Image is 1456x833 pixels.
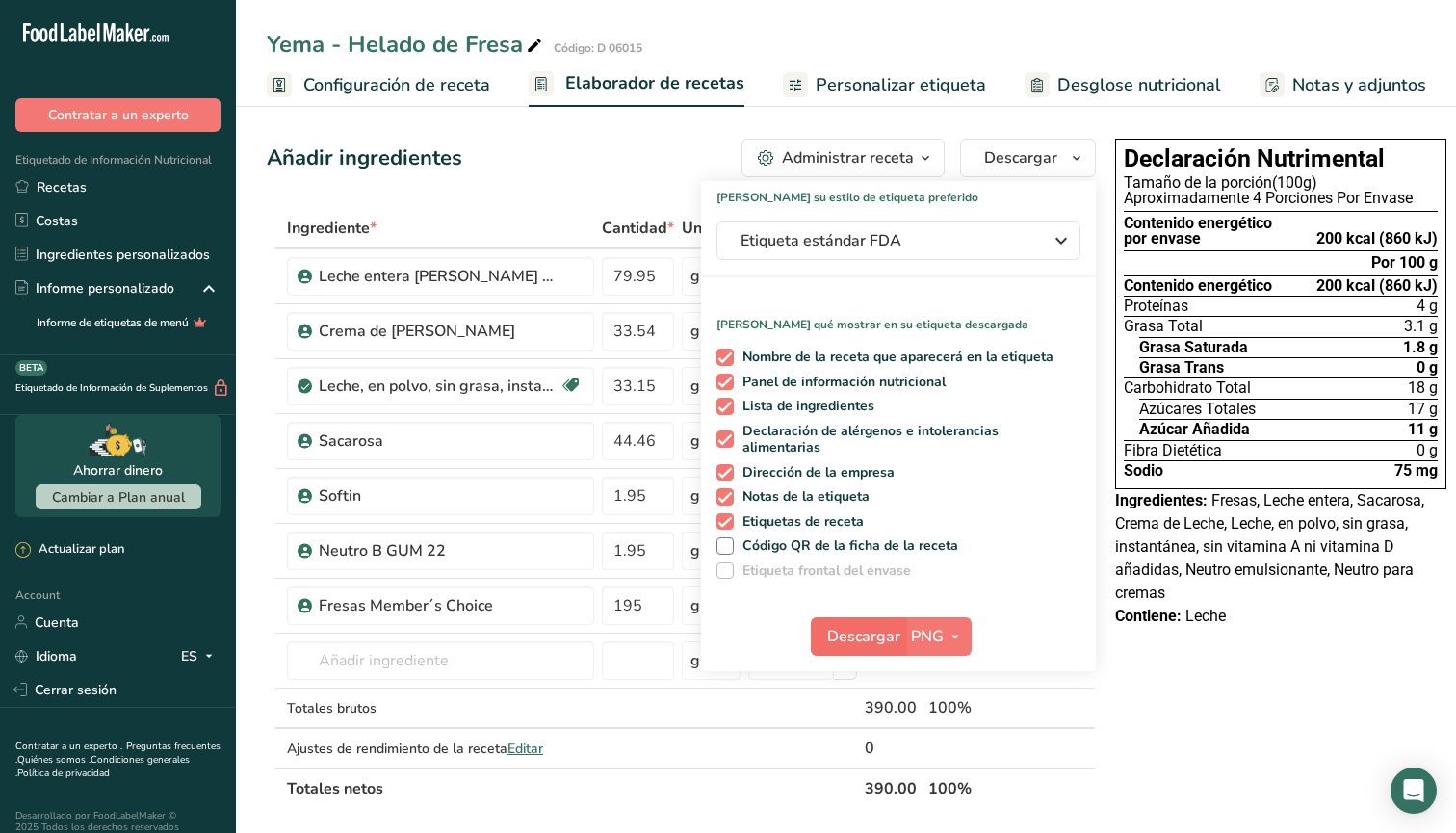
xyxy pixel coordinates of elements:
[816,72,986,98] span: Personalizar etiqueta
[303,72,490,98] span: Configuración de receta
[529,62,744,108] a: Elaborador de recetas
[1260,64,1426,107] a: Notas y adjuntos
[1124,319,1203,334] span: Grasa Total
[1408,422,1438,437] span: 11 g
[17,753,91,767] a: Quiénes somos .
[984,146,1057,169] span: Descargar
[1124,175,1438,191] div: (100g)
[701,181,1096,206] h1: [PERSON_NAME] su estilo de etiqueta preferido
[1403,340,1438,355] span: 1.8 g
[911,625,944,648] span: PNG
[1316,231,1438,247] div: 200 kcal (860 kJ)
[1185,607,1226,625] span: Leche
[1139,402,1256,417] span: Azúcares Totales
[783,64,986,107] a: Personalizar etiqueta
[734,349,1054,366] span: Nombre de la receta que aparecerá en la etiqueta
[1417,299,1438,314] span: 4 g
[1124,216,1272,247] div: Contenido energético por envase
[15,360,47,376] div: BETA
[1292,72,1426,98] span: Notas y adjuntos
[36,484,201,509] button: Cambiar a Plan anual
[682,217,741,240] span: Unidad
[924,768,1008,808] th: 100%
[287,698,594,718] div: Totales brutos
[1057,72,1221,98] span: Desglose nutricional
[15,740,122,753] a: Contratar a un experto .
[1025,64,1221,107] a: Desglose nutricional
[319,484,559,508] div: Softin
[1139,360,1224,376] span: Grasa Trans
[1115,491,1424,602] span: Fresas, Leche entera, Sacarosa, Crema de Leche, Leche, en polvo, sin grasa, instantánea, sin vita...
[319,539,559,562] div: Neutro B GUM 22
[15,639,77,673] a: Idioma
[905,617,972,656] button: PNG
[865,696,921,719] div: 390.00
[287,739,594,759] div: Ajustes de rendimiento de la receta
[287,217,377,240] span: Ingrediente
[690,594,700,617] div: g
[1124,299,1188,314] span: Proteínas
[1404,319,1438,334] span: 3.1 g
[734,562,912,580] span: Etiqueta frontal del envase
[15,278,174,299] div: Informe personalizado
[1391,768,1437,814] div: Open Intercom Messenger
[734,398,875,415] span: Lista de ingredientes
[1408,380,1438,396] span: 18 g
[734,537,959,555] span: Código QR de la ficha de la receta
[1115,491,1208,509] span: Ingredientes:
[1124,278,1272,294] span: Contenido energético
[1124,147,1438,171] h1: Declaración Nutrimental
[267,64,490,107] a: Configuración de receta
[960,139,1096,177] button: Descargar
[865,737,921,760] div: 0
[15,540,124,560] div: Actualizar plan
[565,70,744,96] span: Elaborador de recetas
[1417,443,1438,458] span: 0 g
[734,374,947,391] span: Panel de información nutricional
[267,27,546,62] div: Yema - Helado de Fresa
[267,143,462,174] div: Añadir ingredientes
[690,649,700,672] div: g
[690,375,700,398] div: g
[701,300,1096,333] p: [PERSON_NAME] qué mostrar en su etiqueta descargada
[690,430,700,453] div: g
[602,217,674,240] span: Cantidad
[1124,463,1163,479] span: Sodio
[1408,402,1438,417] span: 17 g
[319,594,559,617] div: Fresas Member´s Choice
[15,740,221,767] a: Preguntas frecuentes .
[690,320,700,343] div: g
[287,641,594,680] input: Añadir ingrediente
[15,98,221,132] button: Contratar a un experto
[1139,340,1248,355] span: Grasa Saturada
[1124,443,1222,458] span: Fibra Dietética
[1124,380,1251,396] span: Carbohidrato Total
[319,320,559,343] div: Crema de [PERSON_NAME]
[1417,360,1438,376] span: 0 g
[741,139,945,177] button: Administrar receta
[861,768,924,808] th: 390.00
[734,423,1075,456] span: Declaración de alérgenos e intolerancias alimentarias
[15,753,190,780] a: Condiciones generales .
[319,430,559,453] div: Sacarosa
[690,539,700,562] div: g
[319,375,559,398] div: Leche, en polvo, sin grasa, instantánea, sin vitamina A ni vitamina D añadidas
[1139,422,1250,437] span: Azúcar Añadida
[507,740,543,758] span: Editar
[782,146,914,169] div: Administrar receta
[52,488,185,507] span: Cambiar a Plan anual
[928,696,1004,719] div: 100%
[734,513,865,531] span: Etiquetas de receta
[827,625,900,648] span: Descargar
[734,464,896,482] span: Dirección de la empresa
[73,460,163,481] div: Ahorrar dinero
[716,221,1080,260] button: Etiqueta estándar FDA
[283,768,861,808] th: Totales netos
[741,229,1029,252] span: Etiqueta estándar FDA
[690,484,700,508] div: g
[1115,607,1182,625] span: Contiene:
[1124,191,1438,206] div: Aproximadamente 4 Porciones Por Envase
[1124,173,1272,192] span: Tamaño de la porción
[1394,463,1438,479] span: 75 mg
[811,617,905,656] button: Descargar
